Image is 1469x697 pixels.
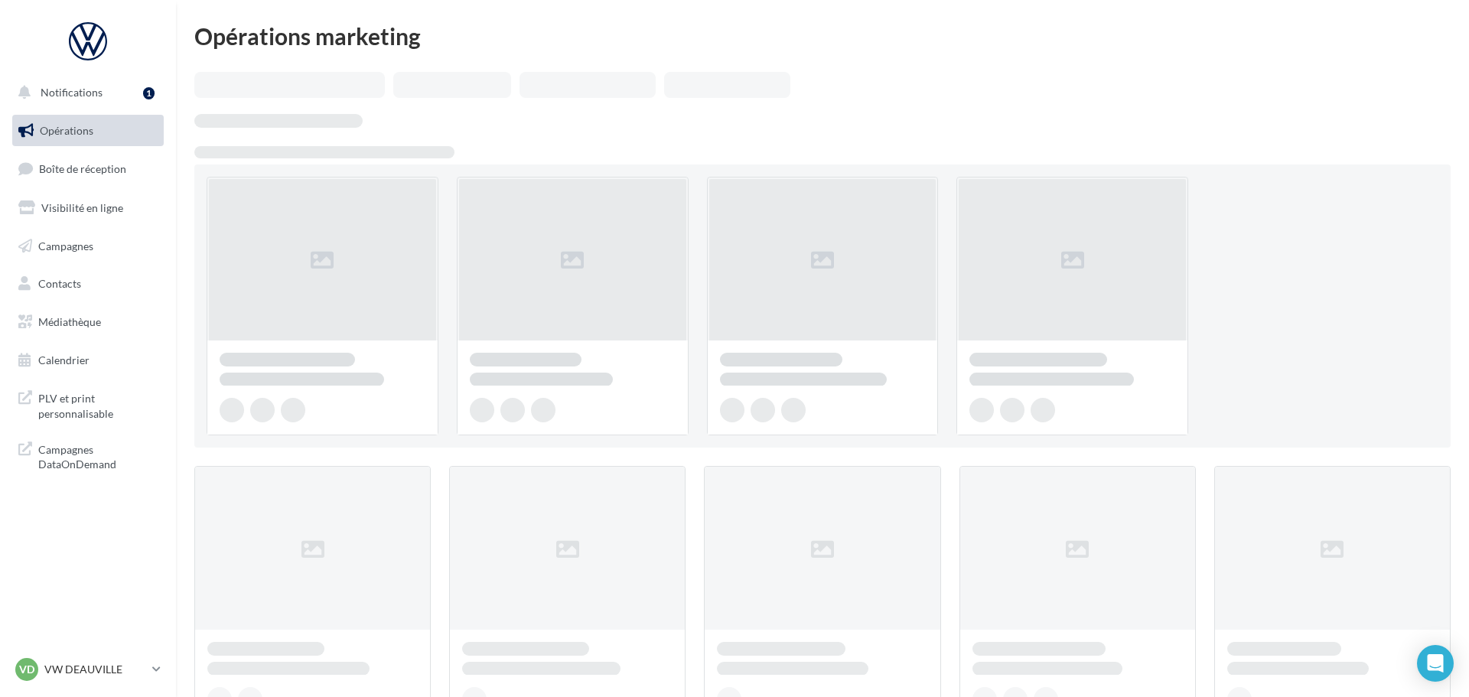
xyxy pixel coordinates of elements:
[9,192,167,224] a: Visibilité en ligne
[9,344,167,376] a: Calendrier
[9,306,167,338] a: Médiathèque
[1417,645,1454,682] div: Open Intercom Messenger
[9,230,167,262] a: Campagnes
[9,152,167,185] a: Boîte de réception
[9,433,167,478] a: Campagnes DataOnDemand
[38,439,158,472] span: Campagnes DataOnDemand
[19,662,34,677] span: VD
[9,77,161,109] button: Notifications 1
[39,162,126,175] span: Boîte de réception
[143,87,155,99] div: 1
[9,115,167,147] a: Opérations
[38,353,90,366] span: Calendrier
[38,239,93,252] span: Campagnes
[9,382,167,427] a: PLV et print personnalisable
[194,24,1451,47] div: Opérations marketing
[38,388,158,421] span: PLV et print personnalisable
[41,86,103,99] span: Notifications
[38,277,81,290] span: Contacts
[38,315,101,328] span: Médiathèque
[41,201,123,214] span: Visibilité en ligne
[44,662,146,677] p: VW DEAUVILLE
[12,655,164,684] a: VD VW DEAUVILLE
[40,124,93,137] span: Opérations
[9,268,167,300] a: Contacts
